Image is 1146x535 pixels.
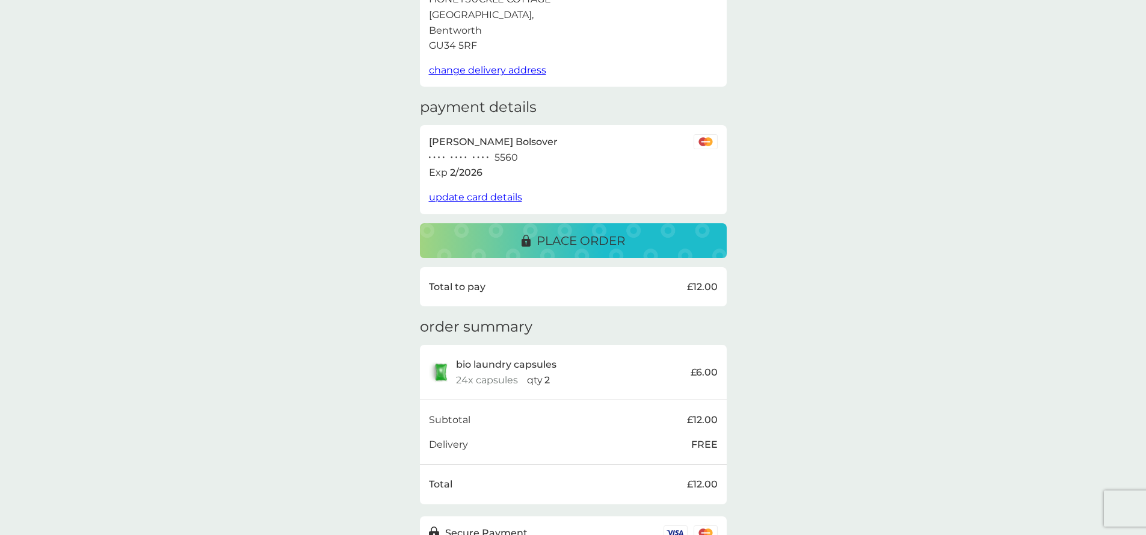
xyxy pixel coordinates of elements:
[429,7,534,23] p: [GEOGRAPHIC_DATA],
[494,150,518,165] p: 5560
[687,279,718,295] p: £12.00
[438,155,440,161] p: ●
[429,64,546,76] span: change delivery address
[455,155,458,161] p: ●
[486,155,488,161] p: ●
[527,373,543,388] p: qty
[429,38,477,54] p: GU34 5RF
[442,155,445,161] p: ●
[473,155,475,161] p: ●
[451,155,453,161] p: ●
[464,155,467,161] p: ●
[450,165,482,181] p: 2 / 2026
[429,134,558,150] p: [PERSON_NAME] Bolsover
[460,155,462,161] p: ●
[433,155,436,161] p: ●
[429,191,522,203] span: update card details
[429,437,468,453] p: Delivery
[429,165,448,181] p: Exp
[544,373,550,388] p: 2
[429,23,482,39] p: Bentworth
[429,477,452,492] p: Total
[691,365,718,380] p: £6.00
[456,357,556,373] p: bio laundry capsules
[420,99,537,116] h3: payment details
[420,318,532,336] h3: order summary
[691,437,718,453] p: FREE
[429,63,546,78] button: change delivery address
[420,223,727,258] button: place order
[429,190,522,205] button: update card details
[537,231,625,250] p: place order
[429,412,470,428] p: Subtotal
[482,155,484,161] p: ●
[456,373,518,388] p: 24x capsules
[429,279,485,295] p: Total to pay
[687,477,718,492] p: £12.00
[687,412,718,428] p: £12.00
[429,155,431,161] p: ●
[477,155,479,161] p: ●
